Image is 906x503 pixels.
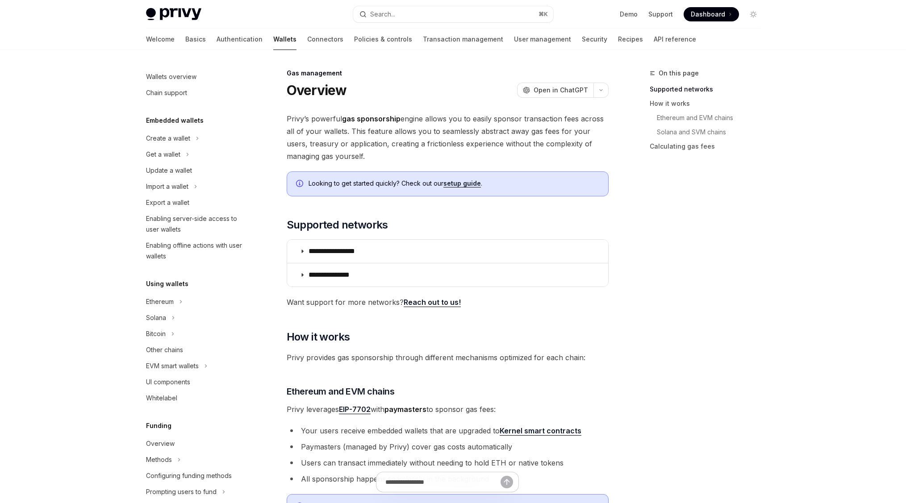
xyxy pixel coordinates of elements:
span: ⌘ K [539,11,548,18]
button: Bitcoin [139,326,253,342]
a: Security [582,29,607,50]
a: Overview [139,436,253,452]
div: Enabling offline actions with user wallets [146,240,248,262]
span: Want support for more networks? [287,296,609,308]
a: Update a wallet [139,162,253,179]
strong: gas sponsorship [342,114,401,123]
a: Policies & controls [354,29,412,50]
div: Prompting users to fund [146,486,217,497]
div: Update a wallet [146,165,192,176]
a: Kernel smart contracts [500,426,581,436]
div: Chain support [146,87,187,98]
button: Search...⌘K [353,6,553,22]
button: EVM smart wallets [139,358,253,374]
svg: Info [296,180,305,189]
a: Authentication [217,29,263,50]
a: Export a wallet [139,195,253,211]
a: Wallets overview [139,69,253,85]
h5: Embedded wallets [146,115,204,126]
button: Toggle dark mode [746,7,760,21]
div: UI components [146,377,190,387]
a: setup guide [443,179,481,187]
a: EIP-7702 [339,405,371,414]
a: Ethereum and EVM chains [650,111,768,125]
a: Solana and SVM chains [650,125,768,139]
a: Wallets [273,29,296,50]
div: Methods [146,454,172,465]
a: Basics [185,29,206,50]
a: How it works [650,96,768,111]
button: Import a wallet [139,179,253,195]
div: Import a wallet [146,181,188,192]
h5: Funding [146,420,171,431]
button: Ethereum [139,294,253,310]
div: Get a wallet [146,149,180,160]
div: Overview [146,438,175,449]
a: Recipes [618,29,643,50]
li: Your users receive embedded wallets that are upgraded to [287,424,609,437]
div: Search... [370,9,395,20]
li: Paymasters (managed by Privy) cover gas costs automatically [287,441,609,453]
button: Prompting users to fund [139,484,253,500]
a: Dashboard [684,7,739,21]
div: Gas management [287,69,609,78]
a: Reach out to us! [404,298,461,307]
li: Users can transact immediately without needing to hold ETH or native tokens [287,457,609,469]
button: Create a wallet [139,130,253,146]
span: Privy leverages with to sponsor gas fees: [287,403,609,416]
span: Dashboard [691,10,725,19]
a: Supported networks [650,82,768,96]
a: Welcome [146,29,175,50]
span: Ethereum and EVM chains [287,385,395,398]
strong: paymasters [384,405,426,414]
button: Send message [501,476,513,488]
div: Ethereum [146,296,174,307]
a: Other chains [139,342,253,358]
a: User management [514,29,571,50]
a: API reference [654,29,696,50]
input: Ask a question... [385,472,501,492]
span: On this page [659,68,699,79]
span: Supported networks [287,218,388,232]
div: Configuring funding methods [146,470,232,481]
span: How it works [287,330,350,344]
div: Bitcoin [146,328,166,339]
img: light logo [146,8,201,21]
div: Create a wallet [146,133,190,144]
a: Demo [620,10,638,19]
button: Get a wallet [139,146,253,162]
a: UI components [139,374,253,390]
h5: Using wallets [146,279,188,289]
div: Solana [146,312,166,323]
div: Other chains [146,345,183,355]
a: Configuring funding methods [139,468,253,484]
h1: Overview [287,82,347,98]
span: Open in ChatGPT [534,86,588,95]
div: Whitelabel [146,393,177,403]
div: Export a wallet [146,197,189,208]
button: Methods [139,452,253,468]
span: Privy’s powerful engine allows you to easily sponsor transaction fees across all of your wallets.... [287,112,609,162]
div: Wallets overview [146,71,196,82]
a: Chain support [139,85,253,101]
span: Looking to get started quickly? Check out our . [309,179,599,188]
div: EVM smart wallets [146,361,199,371]
a: Connectors [307,29,343,50]
a: Support [648,10,673,19]
a: Transaction management [423,29,503,50]
a: Calculating gas fees [650,139,768,154]
span: Privy provides gas sponsorship through different mechanisms optimized for each chain: [287,351,609,364]
a: Enabling server-side access to user wallets [139,211,253,237]
button: Open in ChatGPT [517,83,593,98]
a: Enabling offline actions with user wallets [139,237,253,264]
div: Enabling server-side access to user wallets [146,213,248,235]
button: Solana [139,310,253,326]
a: Whitelabel [139,390,253,406]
